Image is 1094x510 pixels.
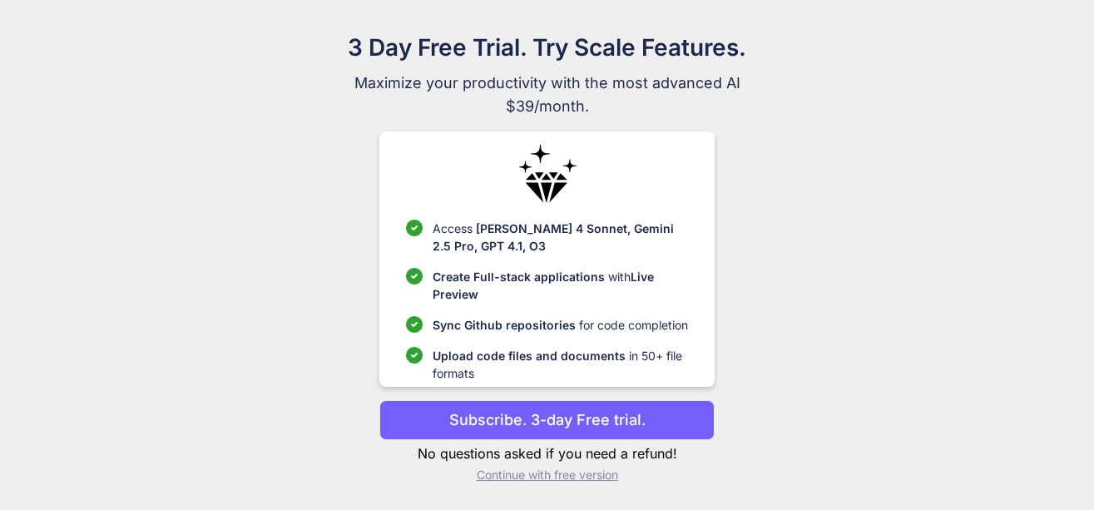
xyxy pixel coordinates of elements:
span: [PERSON_NAME] 4 Sonnet, Gemini 2.5 Pro, GPT 4.1, O3 [433,221,674,253]
p: Continue with free version [379,467,715,483]
p: with [433,268,688,303]
span: Sync Github repositories [433,318,576,332]
p: Subscribe. 3-day Free trial. [449,408,646,431]
h1: 3 Day Free Trial. Try Scale Features. [268,30,827,65]
p: Access [433,220,688,255]
p: for code completion [433,316,688,334]
img: checklist [406,220,423,236]
span: Upload code files and documents [433,349,626,363]
span: $39/month. [268,95,827,118]
img: checklist [406,316,423,333]
button: Subscribe. 3-day Free trial. [379,400,715,440]
span: Maximize your productivity with the most advanced AI [268,72,827,95]
img: checklist [406,347,423,364]
p: No questions asked if you need a refund! [379,443,715,463]
p: in 50+ file formats [433,347,688,382]
span: Create Full-stack applications [433,270,608,284]
img: checklist [406,268,423,285]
